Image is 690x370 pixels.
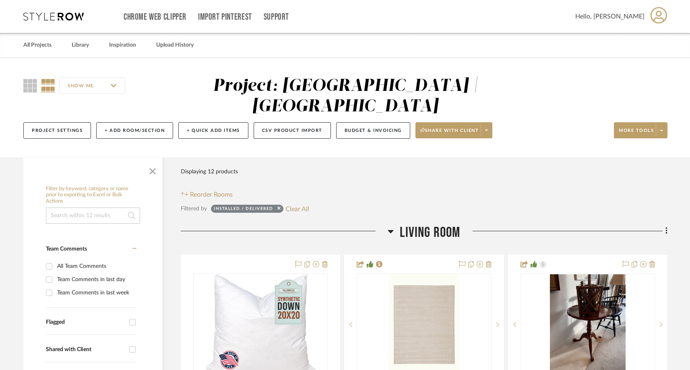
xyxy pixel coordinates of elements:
button: Project Settings [23,122,91,139]
div: All Team Comments [57,260,134,273]
div: Displaying 12 products [181,164,238,180]
a: Library [72,40,89,51]
span: More tools [619,127,654,140]
a: Chrome Web Clipper [124,14,186,21]
span: Team Comments [46,246,87,252]
button: + Quick Add Items [178,122,248,139]
span: Reorder Rooms [190,190,233,199]
div: Filtered by [181,204,207,213]
div: Team Comments in last day [57,273,134,286]
button: Close [145,162,161,178]
button: + Add Room/Section [96,122,173,139]
div: Team Comments in last week [57,286,134,299]
a: All Projects [23,40,52,51]
button: Clear All [285,203,309,214]
input: Search within 12 results [46,208,140,224]
button: More tools [614,122,667,138]
button: CSV Product Import [254,122,331,139]
h6: Filter by keyword, category or name prior to exporting to Excel or Bulk Actions [46,186,140,205]
button: Reorder Rooms [181,190,233,199]
span: Living Room [400,224,460,241]
div: Shared with Client [46,346,125,353]
a: Support [264,14,289,21]
div: Installed / Delivered [214,206,273,214]
button: Share with client [415,122,493,138]
div: Project: [GEOGRAPHIC_DATA] | [GEOGRAPHIC_DATA] [213,78,478,115]
span: Share with client [420,127,479,140]
span: Hello, [PERSON_NAME] [575,12,645,21]
div: Flagged [46,319,125,326]
button: Budget & Invoicing [336,122,410,139]
a: Upload History [156,40,194,51]
a: Inspiration [109,40,136,51]
a: Import Pinterest [198,14,252,21]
